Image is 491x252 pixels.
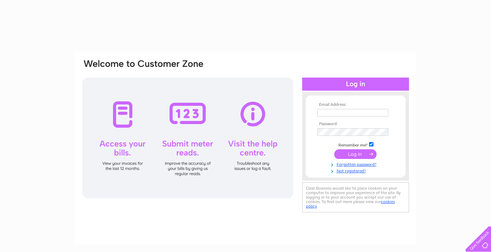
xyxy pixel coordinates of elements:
th: Password: [316,122,396,127]
a: Forgotten password? [317,161,396,167]
th: Email Address: [316,102,396,107]
input: Submit [334,149,377,159]
div: Clear Business would like to place cookies on your computer to improve your experience of the sit... [302,182,409,212]
a: Not registered? [317,167,396,174]
a: cookies policy [306,199,395,209]
td: Remember me? [316,141,396,148]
